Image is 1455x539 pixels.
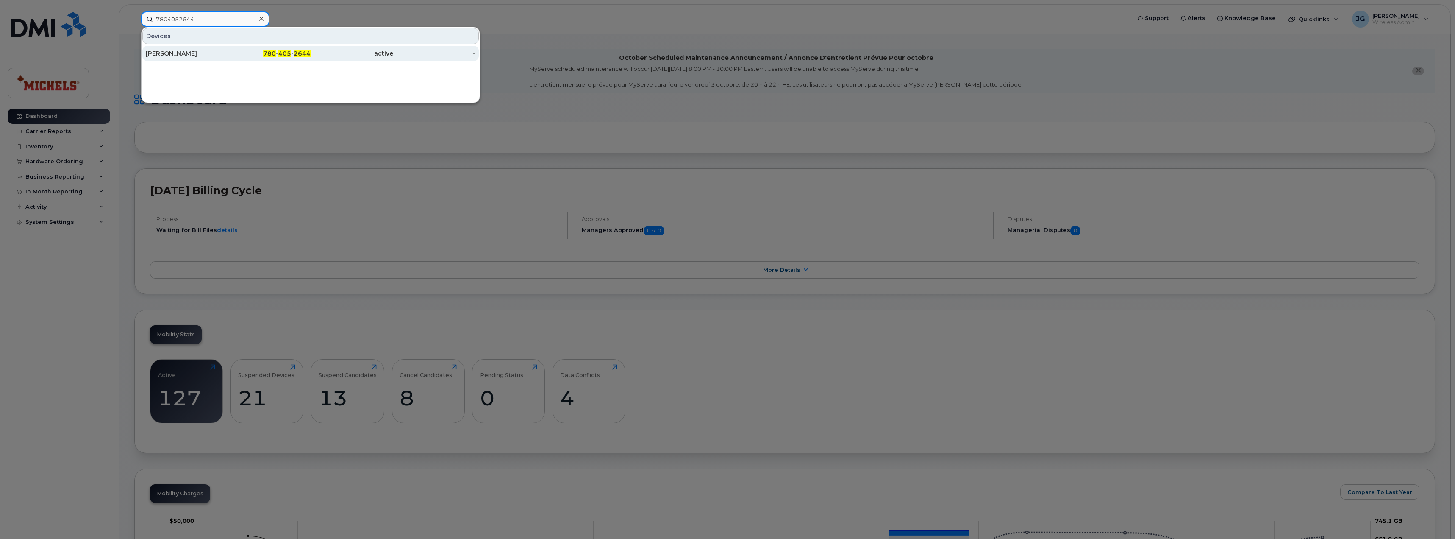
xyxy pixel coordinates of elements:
[393,49,476,58] div: -
[294,50,311,57] span: 2644
[263,50,276,57] span: 780
[278,50,291,57] span: 405
[228,49,311,58] div: - -
[146,49,228,58] div: [PERSON_NAME]
[142,46,479,61] a: [PERSON_NAME]780-405-2644active-
[311,49,393,58] div: active
[142,28,479,44] div: Devices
